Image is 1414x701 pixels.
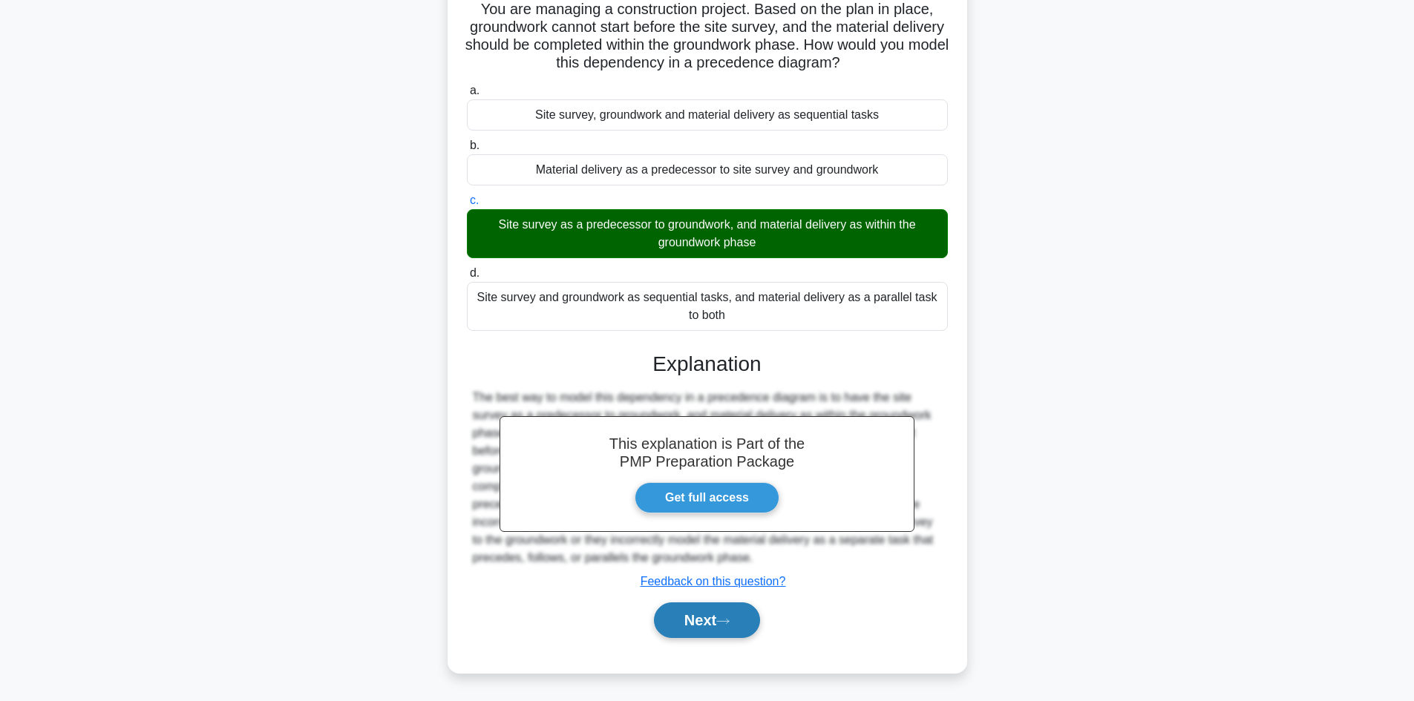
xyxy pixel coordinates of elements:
div: Site survey as a predecessor to groundwork, and material delivery as within the groundwork phase [467,209,948,258]
div: Site survey, groundwork and material delivery as sequential tasks [467,99,948,131]
button: Next [654,602,760,638]
div: Material delivery as a predecessor to site survey and groundwork [467,154,948,185]
span: b. [470,139,479,151]
span: d. [470,266,479,279]
div: Site survey and groundwork as sequential tasks, and material delivery as a parallel task to both [467,282,948,331]
div: The best way to model this dependency in a precedence diagram is to have the site survey as a pre... [473,389,942,567]
a: Feedback on this question? [641,575,786,588]
span: a. [470,84,479,96]
h3: Explanation [476,352,939,377]
a: Get full access [635,482,779,513]
span: c. [470,194,479,206]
